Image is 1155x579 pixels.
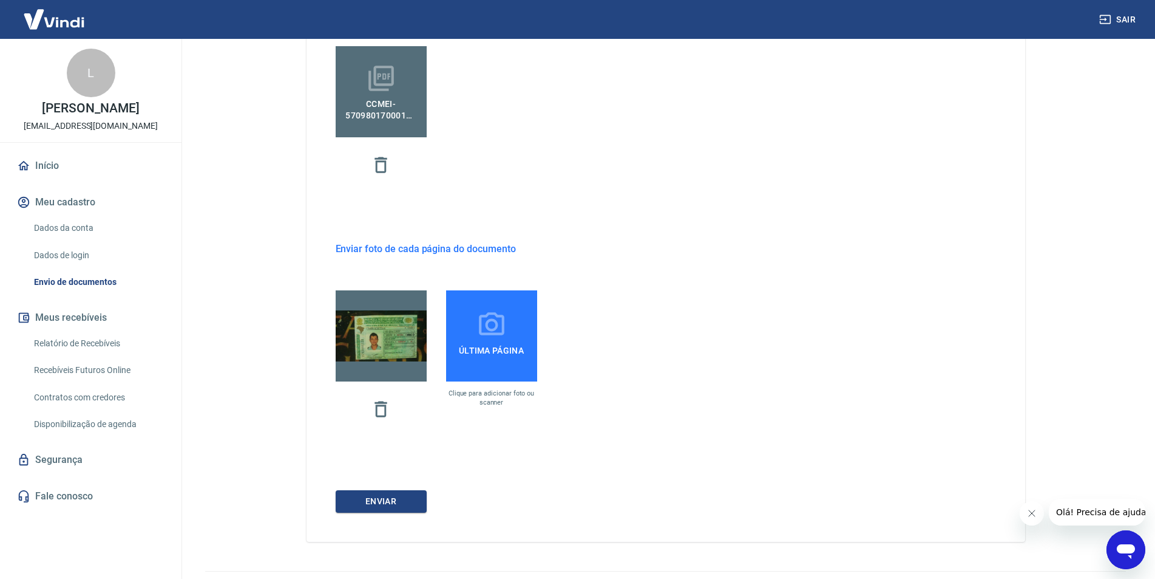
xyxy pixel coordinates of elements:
[29,216,167,241] a: Dados da conta
[42,102,139,115] p: [PERSON_NAME]
[29,385,167,410] a: Contratos com credores
[67,49,115,97] div: L
[1020,501,1044,526] iframe: Fechar mensagem
[29,412,167,437] a: Disponibilização de agenda
[15,152,167,179] a: Início
[336,241,516,256] h6: Enviar foto de cada página do documento
[336,310,427,361] img: Imagem anexada
[446,389,537,408] p: Clique para adicionar foto ou scanner
[15,1,93,38] img: Vindi
[24,120,158,132] p: [EMAIL_ADDRESS][DOMAIN_NAME]
[1106,530,1145,569] iframe: Botão para abrir a janela de mensagens
[15,483,167,510] a: Fale conosco
[1097,9,1140,31] button: Sair
[1049,499,1145,526] iframe: Mensagem da empresa
[446,290,537,382] label: Última página
[336,490,427,513] button: ENVIAR
[29,358,167,383] a: Recebíveis Futuros Online
[15,304,167,331] button: Meus recebíveis
[340,94,422,121] span: CCMEI-57098017000140 (3).pdf
[29,243,167,268] a: Dados de login
[29,270,167,295] a: Envio de documentos
[7,9,102,18] span: Olá! Precisa de ajuda?
[336,46,427,137] label: CCMEI-57098017000140 (3).pdf
[454,340,529,362] span: Última página
[15,189,167,216] button: Meu cadastro
[15,447,167,473] a: Segurança
[29,331,167,356] a: Relatório de Recebíveis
